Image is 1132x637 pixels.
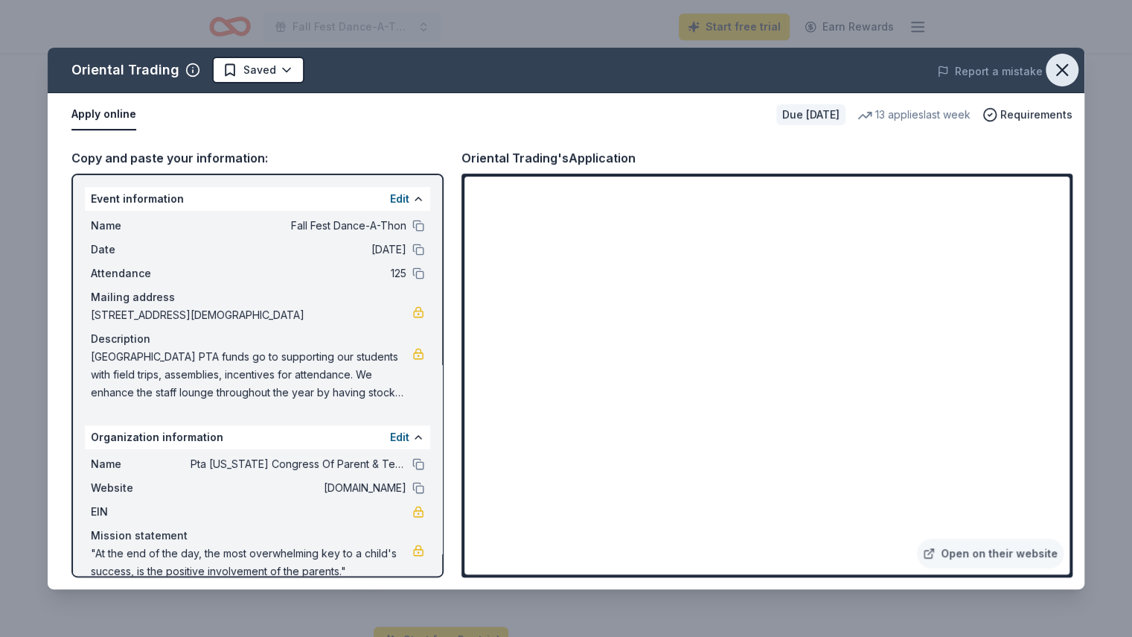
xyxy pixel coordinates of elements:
div: 13 applies last week [857,106,970,124]
span: Name [91,217,191,235]
span: Date [91,241,191,259]
button: Edit [390,428,409,446]
span: 125 [191,264,406,282]
span: [DATE] [191,241,406,259]
div: Due [DATE] [776,104,845,125]
span: Attendance [91,264,191,282]
div: Copy and paste your information: [71,148,444,168]
span: "At the end of the day, the most overwhelming key to a child's success, is the positive involveme... [91,545,412,598]
button: Apply online [71,99,136,130]
a: Open on their website [917,539,1064,568]
span: Website [91,479,191,497]
div: Description [91,330,424,348]
span: [GEOGRAPHIC_DATA] PTA funds go to supporting our students with field trips, assemblies, incentive... [91,348,412,402]
div: Mission statement [91,527,424,545]
button: Requirements [982,106,1072,124]
div: Event information [85,187,430,211]
button: Report a mistake [937,63,1043,80]
div: Mailing address [91,288,424,306]
div: Oriental Trading's Application [461,148,636,168]
button: Saved [212,57,304,83]
span: [DOMAIN_NAME] [191,479,406,497]
span: Saved [243,61,276,79]
span: EIN [91,503,191,521]
span: Fall Fest Dance-A-Thon [191,217,406,235]
span: Name [91,455,191,473]
button: Edit [390,190,409,208]
span: [STREET_ADDRESS][DEMOGRAPHIC_DATA] [91,306,412,324]
div: Organization information [85,425,430,449]
div: Oriental Trading [71,58,179,82]
span: Requirements [1000,106,1072,124]
span: Pta [US_STATE] Congress Of Parent & Teachers Inc [191,455,406,473]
